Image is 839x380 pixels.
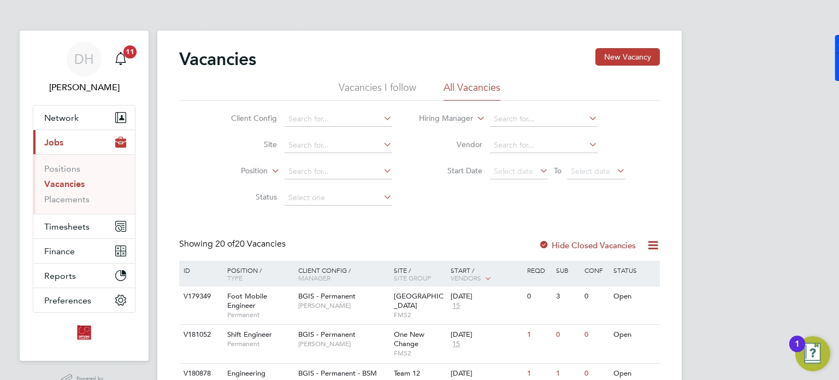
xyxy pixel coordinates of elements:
span: 15 [451,301,462,311]
div: Open [611,325,658,345]
span: BGIS - Permanent [298,291,356,301]
label: Position [205,166,268,177]
span: To [551,163,565,178]
span: [GEOGRAPHIC_DATA] [394,291,444,310]
input: Select one [285,190,392,206]
div: Conf [582,261,610,279]
span: Select date [571,166,610,176]
a: DH[PERSON_NAME] [33,42,135,94]
a: Placements [44,194,90,204]
span: Network [44,113,79,123]
h2: Vacancies [179,48,256,70]
div: 0 [582,287,610,307]
nav: Main navigation [20,31,149,361]
input: Search for... [285,138,392,153]
input: Search for... [490,112,598,127]
span: Daniel Hobbs [33,81,135,94]
span: Finance [44,246,75,256]
span: Permanent [227,340,293,348]
a: Go to home page [33,324,135,341]
span: BGIS - Permanent - BSM [298,369,377,378]
div: Open [611,287,658,307]
span: BGIS - Permanent [298,330,356,339]
span: Type [227,273,243,282]
label: Site [214,139,277,149]
label: Vendor [419,139,482,149]
div: Start / [448,261,524,288]
label: Start Date [419,166,482,176]
input: Search for... [285,164,392,179]
span: Foot Mobile Engineer [227,291,267,310]
div: Status [611,261,658,279]
span: Permanent [227,311,293,319]
div: Showing [179,238,288,250]
div: [DATE] [451,369,522,378]
span: 20 Vacancies [215,238,286,249]
span: Timesheets [44,221,90,232]
span: Jobs [44,137,63,148]
span: One New Change [394,330,424,348]
div: 0 [582,325,610,345]
label: Status [214,192,277,202]
span: Team 12 [394,369,420,378]
span: Site Group [394,273,431,282]
input: Search for... [490,138,598,153]
span: Vendors [451,273,481,282]
span: [PERSON_NAME] [298,340,388,348]
span: 15 [451,340,462,349]
span: Manager [298,273,330,282]
div: Sub [553,261,582,279]
img: optionsresourcing-logo-retina.png [75,324,93,341]
span: FMS2 [394,311,446,319]
a: Vacancies [44,179,85,189]
label: Hide Closed Vacancies [539,240,636,250]
div: 1 [524,325,553,345]
div: [DATE] [451,330,522,340]
div: Reqd [524,261,553,279]
div: 0 [553,325,582,345]
span: FMS2 [394,349,446,358]
li: All Vacancies [444,81,500,101]
span: Preferences [44,295,91,306]
a: Positions [44,163,80,174]
div: V179349 [181,287,219,307]
span: [PERSON_NAME] [298,301,388,310]
button: Open Resource Center, 1 new notification [795,336,830,371]
div: 1 [795,344,800,358]
label: Client Config [214,113,277,123]
a: 11 [110,42,132,77]
button: Jobs [33,130,135,154]
span: 20 of [215,238,235,249]
button: Timesheets [33,214,135,238]
span: Reports [44,271,76,281]
span: Select date [494,166,533,176]
button: Finance [33,239,135,263]
div: Position / [219,261,296,287]
input: Search for... [285,112,392,127]
div: Jobs [33,154,135,214]
div: V181052 [181,325,219,345]
div: ID [181,261,219,279]
label: Hiring Manager [410,113,473,124]
button: Preferences [33,288,135,312]
span: 11 [123,45,137,59]
div: Site / [391,261,448,287]
button: Reports [33,264,135,288]
li: Vacancies I follow [339,81,416,101]
div: 3 [553,287,582,307]
span: Shift Engineer [227,330,272,339]
div: Client Config / [296,261,391,287]
button: New Vacancy [595,48,660,66]
span: DH [74,52,94,66]
div: 0 [524,287,553,307]
div: [DATE] [451,292,522,301]
button: Network [33,106,135,130]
